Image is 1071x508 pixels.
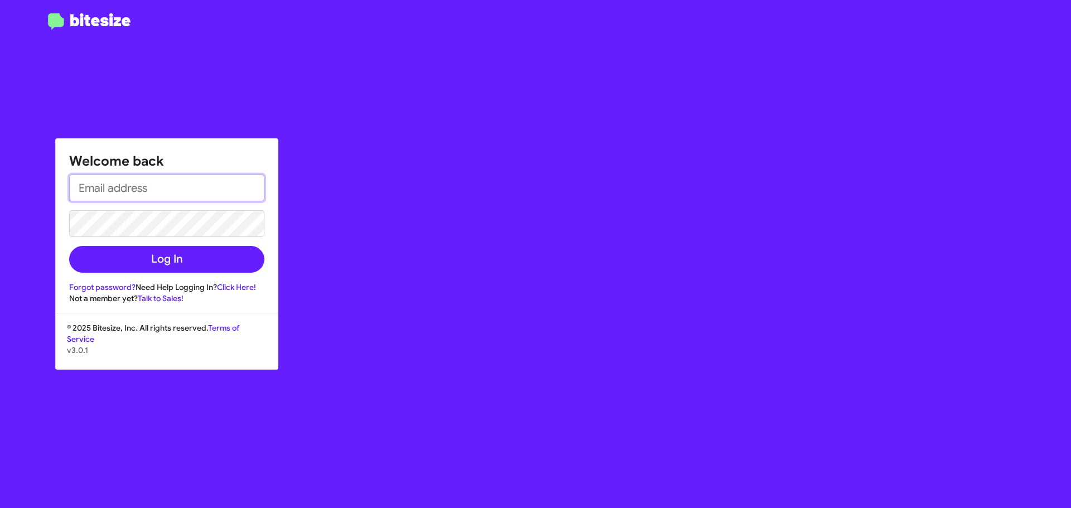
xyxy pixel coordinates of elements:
[67,345,267,356] p: v3.0.1
[56,322,278,369] div: © 2025 Bitesize, Inc. All rights reserved.
[69,282,136,292] a: Forgot password?
[69,246,264,273] button: Log In
[217,282,256,292] a: Click Here!
[138,293,184,303] a: Talk to Sales!
[69,293,264,304] div: Not a member yet?
[69,175,264,201] input: Email address
[69,152,264,170] h1: Welcome back
[69,282,264,293] div: Need Help Logging In?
